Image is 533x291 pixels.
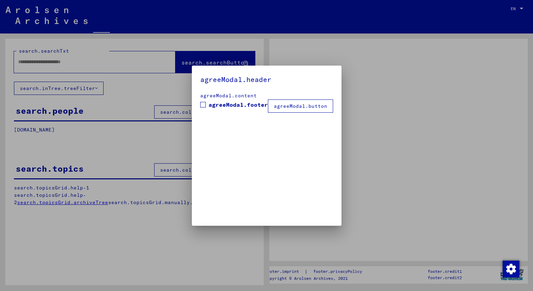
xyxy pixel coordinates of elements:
h5: agreeModal.header [200,74,333,85]
img: Change consent [503,261,519,277]
div: agreeModal.content [200,92,333,99]
button: agreeModal.button [268,99,333,113]
span: agreeModal.footer [209,100,268,109]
